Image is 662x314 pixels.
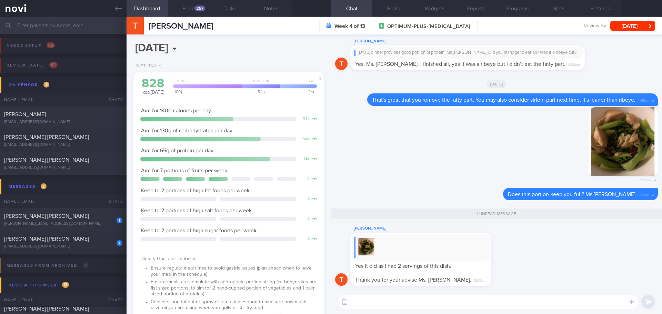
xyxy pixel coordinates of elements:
[7,80,51,90] div: On sensor
[372,97,635,103] span: That's great that you remove the fatty part. You may also consider sirloin part next time, it's l...
[149,22,213,30] span: [PERSON_NAME]
[278,90,317,94] div: 24 g
[300,217,317,222] div: 2 left
[568,61,580,67] span: 8:20pm
[99,293,127,307] div: Chats
[4,236,89,242] span: [PERSON_NAME] [PERSON_NAME]
[171,79,243,88] div: Carbs
[474,276,487,283] span: 12:30pm
[640,176,652,183] span: 11:59am
[589,107,658,176] img: Photo by Elizabeth
[7,281,71,290] div: Review this week
[508,192,635,197] span: Does this portion keep you full? Ms [PERSON_NAME]
[117,240,122,246] div: 1
[350,37,605,45] div: [PERSON_NAME]
[141,148,213,153] span: Aim for 65g of protein per day
[140,78,166,96] div: kcal [DATE]
[300,137,317,142] div: 30 g left
[47,42,55,48] span: 86
[278,79,317,88] div: Fat
[240,90,280,94] div: 54 g
[43,82,49,88] span: 3
[140,256,196,261] span: Dietary Goals for Tsubasa:
[4,213,89,219] span: [PERSON_NAME] [PERSON_NAME]
[195,6,205,11] div: 257
[151,264,317,277] li: Ensure regular meal times to avoid gastric issues (plan ahead when to have your meal in the sched...
[140,78,166,90] div: 828
[49,62,58,68] span: 82
[354,50,581,55] div: [DATE] dinner provides good portion of protein, Ms [PERSON_NAME]. Did you manage to eat all? Was ...
[141,228,257,233] span: Keep to 2 portions of high sugar foods per week
[141,128,232,133] span: Aim for 130g of carbohydrates per day
[7,182,48,191] div: Messages
[240,79,280,88] div: Protein
[300,237,317,242] div: 2 left
[4,120,122,125] div: [EMAIL_ADDRESS][DOMAIN_NAME]
[4,165,122,170] div: [EMAIL_ADDRESS][DOMAIN_NAME]
[151,277,317,297] li: Ensure meals are complete with appropriate portion sizing (carbohydrates are fist sized portions,...
[4,157,89,163] span: [PERSON_NAME] [PERSON_NAME]
[4,112,46,117] span: [PERSON_NAME]
[4,142,122,148] div: [EMAIL_ADDRESS][DOMAIN_NAME]
[41,183,47,189] span: 2
[83,262,89,268] span: 0
[99,194,127,208] div: Chats
[141,208,252,213] span: Keep to 2 portions of high salt foods per week
[350,224,512,233] div: [PERSON_NAME]
[355,263,451,269] span: Yes it did as I had 2 servings of this dish.
[141,168,227,173] span: Aim for 7 portions of fruits per week
[610,21,655,31] button: [DATE]
[171,90,243,94] div: 100 g
[4,221,122,226] div: [PERSON_NAME][EMAIL_ADDRESS][DOMAIN_NAME]
[638,97,650,103] span: 11:55am
[141,188,250,193] span: Keep to 2 portions of high fat foods per week
[117,217,122,223] div: 1
[487,80,506,88] span: [DATE]
[300,197,317,202] div: 2 left
[62,282,69,288] span: 13
[300,177,317,182] div: 3 left
[133,64,163,69] div: Diet (Daily)
[4,244,122,249] div: [EMAIL_ADDRESS][DOMAIN_NAME]
[584,23,606,29] span: Review By
[358,238,375,255] img: Replying to photo by
[334,23,365,30] strong: Week 4 of 13
[5,261,90,270] div: Messages from Archived
[387,23,470,30] span: OPTIMUM-PLUS-[MEDICAL_DATA]
[355,61,565,67] span: Yes, Ms. [PERSON_NAME]. I finished all, yes it was a ribeye but I didn’t eat the fatty part.
[5,61,59,70] div: Review [DATE]
[300,157,317,162] div: 11 g left
[5,41,57,50] div: Needs setup
[355,277,471,283] span: Thank you for your advise Ms. [PERSON_NAME].
[300,117,317,122] div: 573 left
[141,108,211,113] span: Aim for 1400 calories per day
[638,191,650,197] span: 11:59am
[151,297,317,311] li: Consider non-fat butter spray or use a tablespoon to measure how much olive oil you are using whe...
[99,93,127,107] div: Chats
[4,134,89,140] span: [PERSON_NAME] [PERSON_NAME]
